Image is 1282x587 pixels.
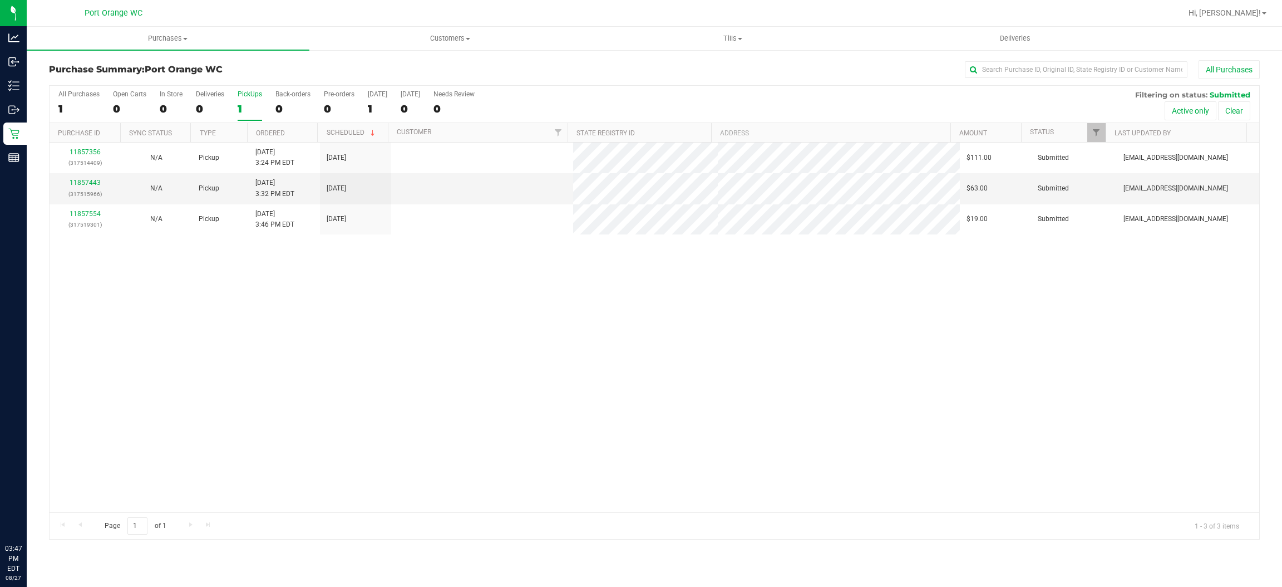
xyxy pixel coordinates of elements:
[401,102,420,115] div: 0
[58,129,100,137] a: Purchase ID
[11,498,45,531] iframe: Resource center
[1135,90,1207,99] span: Filtering on status:
[985,33,1046,43] span: Deliveries
[129,129,172,137] a: Sync Status
[58,102,100,115] div: 1
[1123,153,1228,163] span: [EMAIL_ADDRESS][DOMAIN_NAME]
[150,184,162,192] span: Not Applicable
[1123,183,1228,194] span: [EMAIL_ADDRESS][DOMAIN_NAME]
[160,90,183,98] div: In Store
[58,90,100,98] div: All Purchases
[27,27,309,50] a: Purchases
[327,129,377,136] a: Scheduled
[967,214,988,224] span: $19.00
[199,183,219,194] span: Pickup
[324,90,354,98] div: Pre-orders
[8,80,19,91] inline-svg: Inventory
[255,178,294,199] span: [DATE] 3:32 PM EDT
[56,219,114,230] p: (317519301)
[327,153,346,163] span: [DATE]
[113,90,146,98] div: Open Carts
[397,128,431,136] a: Customer
[1115,129,1171,137] a: Last Updated By
[85,8,142,18] span: Port Orange WC
[256,129,285,137] a: Ordered
[238,90,262,98] div: PickUps
[56,158,114,168] p: (317514409)
[196,102,224,115] div: 0
[1199,60,1260,79] button: All Purchases
[56,189,114,199] p: (317515966)
[5,544,22,574] p: 03:47 PM EDT
[150,215,162,223] span: Not Applicable
[576,129,635,137] a: State Registry ID
[275,102,310,115] div: 0
[255,209,294,230] span: [DATE] 3:46 PM EDT
[1038,214,1069,224] span: Submitted
[433,102,475,115] div: 0
[70,179,101,187] a: 11857443
[1218,101,1250,120] button: Clear
[874,27,1157,50] a: Deliveries
[70,210,101,218] a: 11857554
[324,102,354,115] div: 0
[1210,90,1250,99] span: Submitted
[150,153,162,163] button: N/A
[959,129,987,137] a: Amount
[327,214,346,224] span: [DATE]
[199,153,219,163] span: Pickup
[1165,101,1216,120] button: Active only
[8,152,19,163] inline-svg: Reports
[8,32,19,43] inline-svg: Analytics
[1087,123,1106,142] a: Filter
[549,123,568,142] a: Filter
[145,64,223,75] span: Port Orange WC
[433,90,475,98] div: Needs Review
[8,104,19,115] inline-svg: Outbound
[1038,183,1069,194] span: Submitted
[199,214,219,224] span: Pickup
[967,153,992,163] span: $111.00
[150,154,162,162] span: Not Applicable
[275,90,310,98] div: Back-orders
[368,90,387,98] div: [DATE]
[401,90,420,98] div: [DATE]
[238,102,262,115] div: 1
[8,128,19,139] inline-svg: Retail
[5,574,22,582] p: 08/27
[327,183,346,194] span: [DATE]
[196,90,224,98] div: Deliveries
[310,33,591,43] span: Customers
[368,102,387,115] div: 1
[200,129,216,137] a: Type
[8,56,19,67] inline-svg: Inbound
[967,183,988,194] span: $63.00
[711,123,950,143] th: Address
[1123,214,1228,224] span: [EMAIL_ADDRESS][DOMAIN_NAME]
[70,148,101,156] a: 11857356
[1189,8,1261,17] span: Hi, [PERSON_NAME]!
[95,517,175,535] span: Page of 1
[1038,153,1069,163] span: Submitted
[150,214,162,224] button: N/A
[1030,128,1054,136] a: Status
[127,517,147,535] input: 1
[113,102,146,115] div: 0
[1186,517,1248,534] span: 1 - 3 of 3 items
[27,33,309,43] span: Purchases
[965,61,1187,78] input: Search Purchase ID, Original ID, State Registry ID or Customer Name...
[49,65,452,75] h3: Purchase Summary:
[160,102,183,115] div: 0
[255,147,294,168] span: [DATE] 3:24 PM EDT
[591,27,874,50] a: Tills
[592,33,874,43] span: Tills
[309,27,592,50] a: Customers
[150,183,162,194] button: N/A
